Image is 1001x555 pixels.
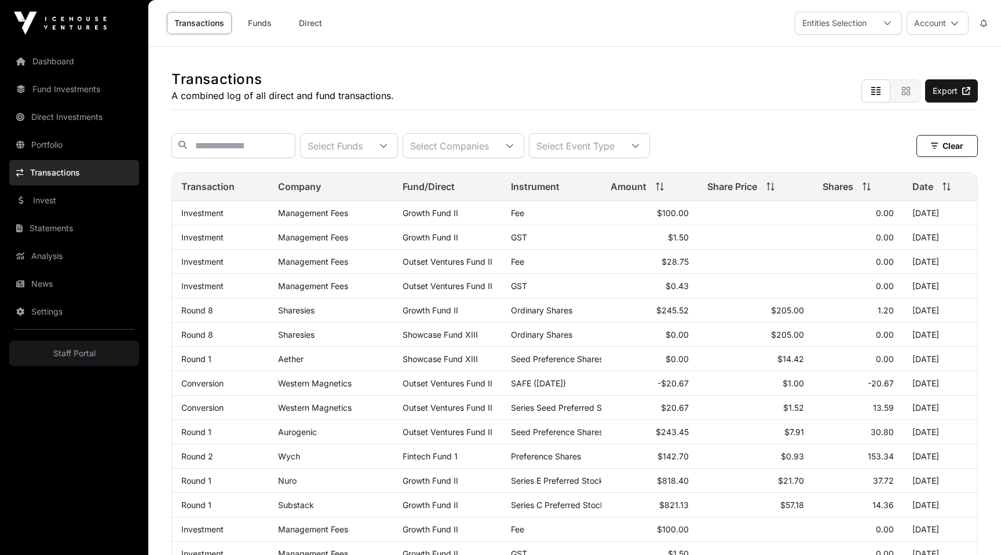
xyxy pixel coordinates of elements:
a: Growth Fund II [403,524,458,534]
a: Round 1 [181,500,211,510]
a: Direct Investments [9,104,139,130]
span: Date [912,180,933,193]
a: Round 8 [181,330,213,339]
a: Transactions [9,160,139,185]
td: $100.00 [601,517,698,542]
img: Icehouse Ventures Logo [14,12,107,35]
a: Transactions [167,12,232,34]
span: Fee [511,524,524,534]
td: [DATE] [903,274,977,298]
a: Outset Ventures Fund II [403,281,492,291]
a: Sharesies [278,330,315,339]
span: Transaction [181,180,235,193]
span: 14.36 [872,500,894,510]
button: Clear [916,135,978,157]
p: Management Fees [278,208,384,218]
span: $57.18 [780,500,804,510]
span: $0.93 [781,451,804,461]
span: SAFE ([DATE]) [511,378,566,388]
td: [DATE] [903,517,977,542]
span: -20.67 [868,378,894,388]
span: Ordinary Shares [511,330,572,339]
td: $818.40 [601,469,698,493]
a: Direct [287,12,334,34]
span: 1.20 [878,305,894,315]
a: Round 1 [181,427,211,437]
span: 0.00 [876,281,894,291]
td: [DATE] [903,371,977,396]
td: $821.13 [601,493,698,517]
a: Round 1 [181,354,211,364]
a: Showcase Fund XIII [403,330,478,339]
span: Instrument [511,180,560,193]
div: Select Companies [403,134,496,158]
span: 0.00 [876,354,894,364]
div: Select Event Type [529,134,622,158]
td: $100.00 [601,201,698,225]
iframe: Chat Widget [943,499,1001,555]
span: $1.00 [783,378,804,388]
a: Investment [181,208,224,218]
a: Investment [181,257,224,266]
span: Seed Preference Shares [511,354,603,364]
a: Settings [9,299,139,324]
a: Western Magnetics [278,403,352,412]
span: 30.80 [871,427,894,437]
p: Management Fees [278,524,384,534]
td: $1.50 [601,225,698,250]
span: 153.34 [868,451,894,461]
td: $142.70 [601,444,698,469]
a: Growth Fund II [403,500,458,510]
td: $245.52 [601,298,698,323]
a: Showcase Fund XIII [403,354,478,364]
a: News [9,271,139,297]
a: Portfolio [9,132,139,158]
td: $243.45 [601,420,698,444]
span: $21.70 [778,476,804,485]
a: Investment [181,232,224,242]
span: GST [511,281,527,291]
a: Staff Portal [9,341,139,366]
span: $14.42 [777,354,804,364]
span: $205.00 [771,305,804,315]
a: Sharesies [278,305,315,315]
a: Aether [278,354,304,364]
span: GST [511,232,527,242]
td: [DATE] [903,201,977,225]
a: Round 2 [181,451,213,461]
p: Management Fees [278,257,384,266]
a: Statements [9,216,139,241]
a: Growth Fund II [403,232,458,242]
a: Growth Fund II [403,476,458,485]
span: 37.72 [873,476,894,485]
span: 0.00 [876,208,894,218]
a: Invest [9,188,139,213]
span: Fund/Direct [403,180,455,193]
td: [DATE] [903,298,977,323]
a: Round 1 [181,476,211,485]
a: Wych [278,451,300,461]
a: Investment [181,524,224,534]
td: -$20.67 [601,371,698,396]
a: Fund Investments [9,76,139,102]
a: Outset Ventures Fund II [403,378,492,388]
td: [DATE] [903,493,977,517]
p: Management Fees [278,281,384,291]
span: 0.00 [876,330,894,339]
h1: Transactions [171,70,394,89]
a: Conversion [181,403,224,412]
td: [DATE] [903,469,977,493]
div: Select Funds [301,134,370,158]
td: [DATE] [903,225,977,250]
span: Fee [511,257,524,266]
span: 0.00 [876,232,894,242]
a: Analysis [9,243,139,269]
a: Fintech Fund 1 [403,451,458,461]
span: 0.00 [876,524,894,534]
p: A combined log of all direct and fund transactions. [171,89,394,103]
a: Western Magnetics [278,378,352,388]
a: Aurogenic [278,427,317,437]
span: Series E Preferred Stock [511,476,604,485]
span: Series Seed Preferred Stock [511,403,619,412]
